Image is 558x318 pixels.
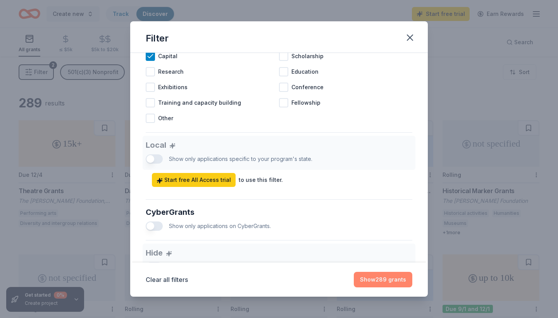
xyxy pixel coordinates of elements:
[169,223,271,229] span: Show only applications on CyberGrants.
[152,173,236,187] a: Start free All Access trial
[291,83,324,92] span: Conference
[157,175,231,185] span: Start free All Access trial
[239,175,283,185] div: to use this filter.
[291,67,319,76] span: Education
[158,83,188,92] span: Exhibitions
[158,52,177,61] span: Capital
[158,98,241,107] span: Training and capacity building
[146,206,412,218] div: CyberGrants
[146,32,169,45] div: Filter
[158,114,173,123] span: Other
[354,272,412,287] button: Show289 grants
[291,98,320,107] span: Fellowship
[146,275,188,284] button: Clear all filters
[291,52,324,61] span: Scholarship
[158,67,184,76] span: Research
